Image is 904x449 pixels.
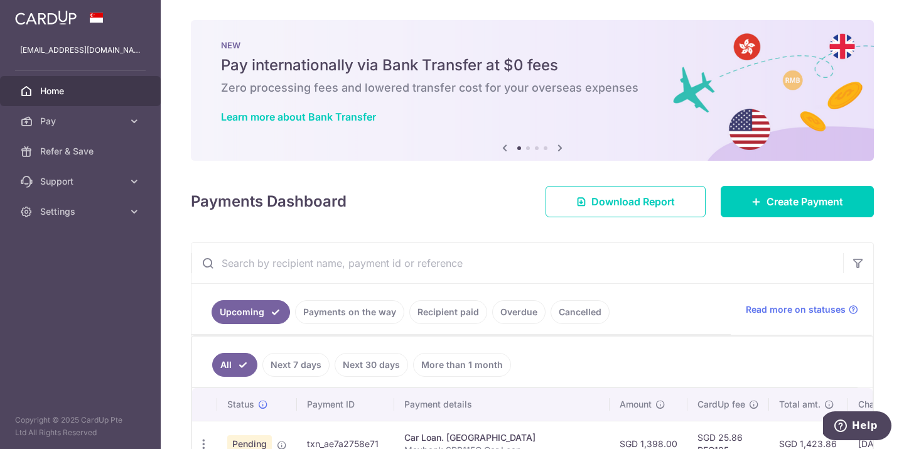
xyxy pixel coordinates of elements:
a: More than 1 month [413,353,511,377]
iframe: Opens a widget where you can find more information [823,411,891,443]
span: Refer & Save [40,145,123,158]
span: Pay [40,115,123,127]
p: NEW [221,40,844,50]
a: Next 7 days [262,353,330,377]
a: Upcoming [212,300,290,324]
span: Settings [40,205,123,218]
span: Status [227,398,254,411]
a: Download Report [546,186,706,217]
span: Read more on statuses [746,303,846,316]
img: Bank transfer banner [191,20,874,161]
input: Search by recipient name, payment id or reference [191,243,843,283]
span: Support [40,175,123,188]
div: Car Loan. [GEOGRAPHIC_DATA] [404,431,600,444]
span: Create Payment [767,194,843,209]
p: [EMAIL_ADDRESS][DOMAIN_NAME] [20,44,141,57]
span: Total amt. [779,398,821,411]
a: Read more on statuses [746,303,858,316]
a: Cancelled [551,300,610,324]
a: Recipient paid [409,300,487,324]
span: Home [40,85,123,97]
h5: Pay internationally via Bank Transfer at $0 fees [221,55,844,75]
span: Download Report [591,194,675,209]
h4: Payments Dashboard [191,190,347,213]
a: Payments on the way [295,300,404,324]
a: Learn more about Bank Transfer [221,111,376,123]
a: Create Payment [721,186,874,217]
a: Next 30 days [335,353,408,377]
th: Payment ID [297,388,394,421]
span: CardUp fee [697,398,745,411]
img: CardUp [15,10,77,25]
h6: Zero processing fees and lowered transfer cost for your overseas expenses [221,80,844,95]
a: All [212,353,257,377]
th: Payment details [394,388,610,421]
span: Amount [620,398,652,411]
a: Overdue [492,300,546,324]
